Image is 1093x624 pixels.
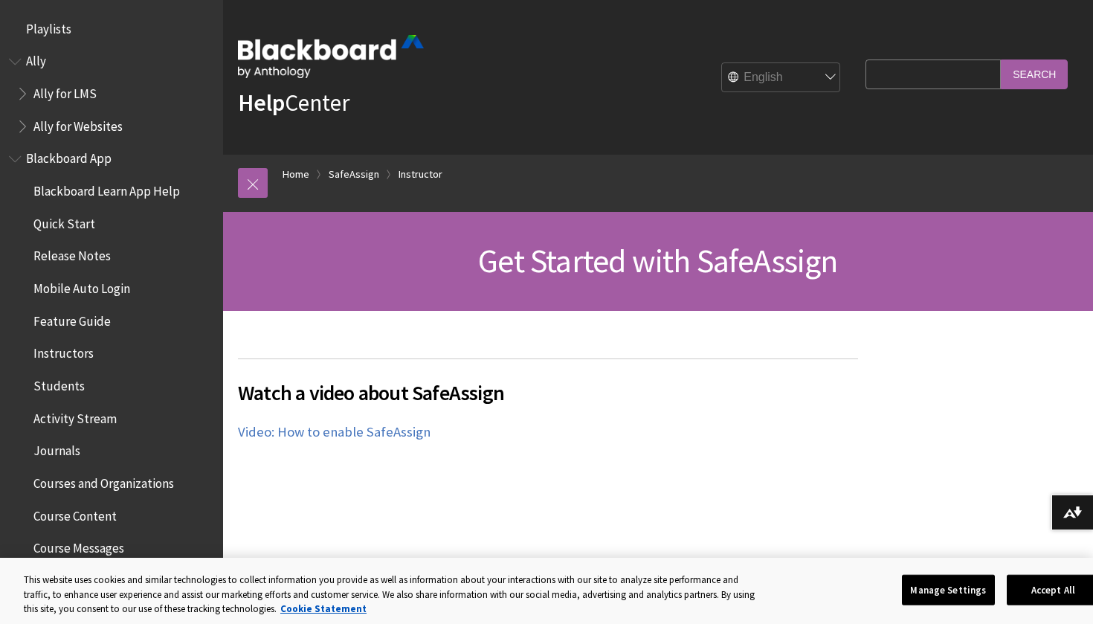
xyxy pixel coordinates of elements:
span: Ally [26,49,46,69]
span: Ally for LMS [33,81,97,101]
button: Manage Settings [902,574,995,605]
span: Activity Stream [33,406,117,426]
nav: Book outline for Anthology Ally Help [9,49,214,139]
input: Search [1001,59,1068,89]
select: Site Language Selector [722,63,841,93]
span: Blackboard Learn App Help [33,178,180,199]
span: Course Messages [33,536,124,556]
nav: Book outline for Playlists [9,16,214,42]
span: Journals [33,439,80,459]
span: Watch a video about SafeAssign [238,377,858,408]
span: Blackboard App [26,147,112,167]
span: Ally for Websites [33,114,123,134]
span: Course Content [33,504,117,524]
a: More information about your privacy, opens in a new tab [280,602,367,615]
span: Students [33,373,85,393]
a: Home [283,165,309,184]
a: SafeAssign [329,165,379,184]
span: Playlists [26,16,71,36]
span: Feature Guide [33,309,111,329]
span: Quick Start [33,211,95,231]
a: Instructor [399,165,442,184]
span: Get Started with SafeAssign [478,240,837,281]
a: Video: How to enable SafeAssign [238,423,431,441]
span: Courses and Organizations [33,471,174,491]
div: This website uses cookies and similar technologies to collect information you provide as well as ... [24,573,765,617]
span: Mobile Auto Login [33,276,130,296]
img: Blackboard by Anthology [238,35,424,78]
a: HelpCenter [238,88,349,118]
span: Release Notes [33,244,111,264]
strong: Help [238,88,285,118]
span: Instructors [33,341,94,361]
